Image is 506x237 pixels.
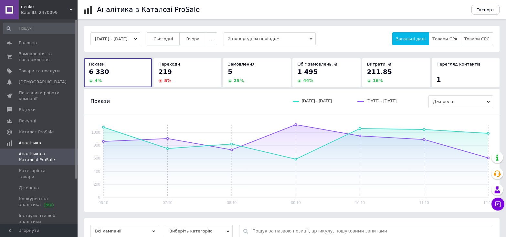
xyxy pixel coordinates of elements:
[483,201,493,205] text: 12.10
[303,78,313,83] span: 44 %
[19,168,60,180] span: Категорії та товари
[19,40,37,46] span: Головна
[437,76,441,83] span: 1
[19,140,41,146] span: Аналітика
[19,68,60,74] span: Товари та послуги
[367,62,392,67] span: Витрати, ₴
[94,156,100,160] text: 600
[94,169,100,174] text: 400
[21,10,78,15] div: Ваш ID: 2470099
[19,79,67,85] span: [DEMOGRAPHIC_DATA]
[355,201,365,205] text: 10.10
[147,32,180,45] button: Сьогодні
[89,62,105,67] span: Покази
[19,196,60,208] span: Конкурентна аналітика
[437,62,481,67] span: Перегляд контактів
[392,32,429,45] button: Загальні дані
[428,95,493,108] span: Джерела
[19,151,60,163] span: Аналітика в Каталозі ProSale
[297,62,337,67] span: Обіг замовлень, ₴
[209,36,213,41] span: ...
[163,201,172,205] text: 07.10
[19,185,39,191] span: Джерела
[291,201,300,205] text: 09.10
[228,62,255,67] span: Замовлення
[373,78,383,83] span: 16 %
[89,68,109,76] span: 6 330
[297,68,318,76] span: 1 495
[419,201,429,205] text: 11.10
[90,32,140,45] button: [DATE] - [DATE]
[464,36,490,41] span: Товари CPC
[224,32,316,45] span: З попереднім періодом
[186,36,199,41] span: Вчора
[19,129,54,135] span: Каталог ProSale
[471,5,500,15] button: Експорт
[95,78,102,83] span: 4 %
[396,36,426,41] span: Загальні дані
[19,107,36,113] span: Відгуки
[97,6,200,14] h1: Аналітика в Каталозі ProSale
[90,98,110,105] span: Покази
[153,36,173,41] span: Сьогодні
[91,130,100,135] text: 1000
[99,201,108,205] text: 06.10
[206,32,217,45] button: ...
[227,201,237,205] text: 08.10
[21,4,69,10] span: denko
[461,32,493,45] button: Товари CPC
[429,32,461,45] button: Товари CPA
[3,23,76,34] input: Пошук
[432,36,457,41] span: Товари CPA
[94,143,100,148] text: 800
[179,32,206,45] button: Вчора
[477,7,495,12] span: Експорт
[98,195,100,200] text: 0
[158,62,180,67] span: Переходи
[19,118,36,124] span: Покупці
[19,90,60,102] span: Показники роботи компанії
[164,78,171,83] span: 5 %
[228,68,232,76] span: 5
[19,213,60,224] span: Інструменти веб-аналітики
[367,68,392,76] span: 211.85
[94,182,100,187] text: 200
[158,68,172,76] span: 219
[491,198,504,211] button: Чат з покупцем
[234,78,244,83] span: 25 %
[19,51,60,63] span: Замовлення та повідомлення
